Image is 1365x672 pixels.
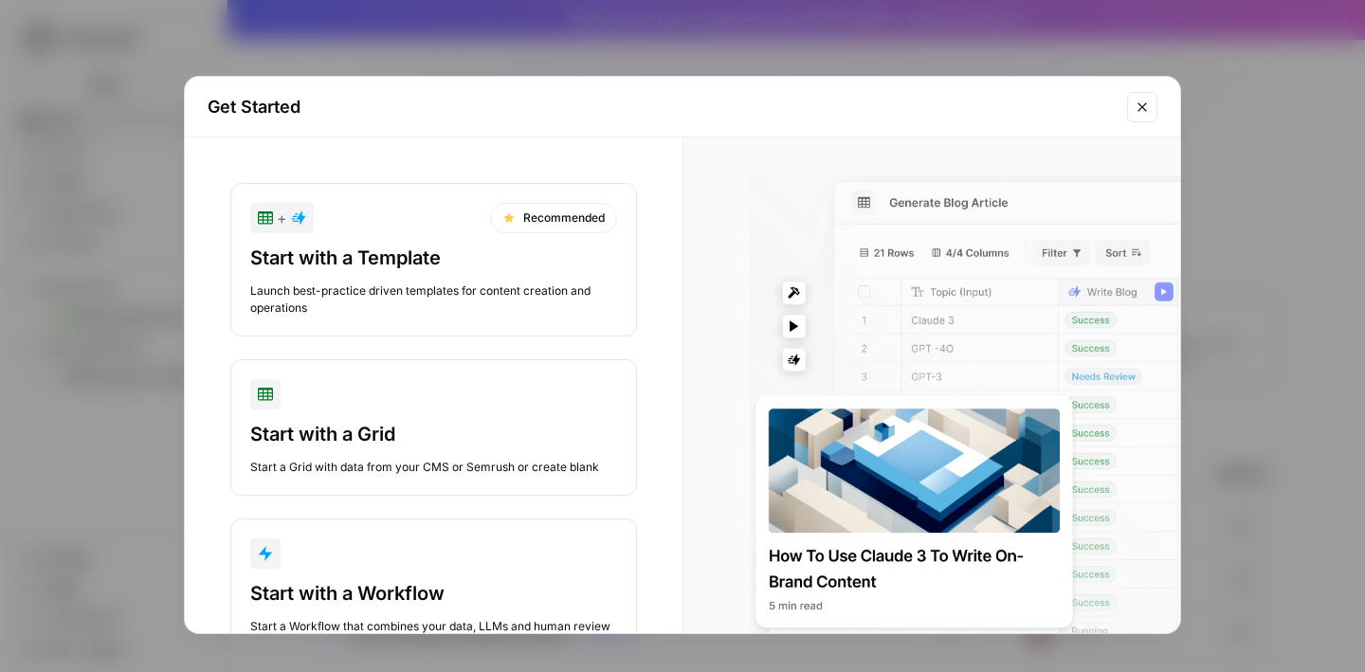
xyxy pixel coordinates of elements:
[208,94,1116,120] h2: Get Started
[230,518,637,655] button: Start with a WorkflowStart a Workflow that combines your data, LLMs and human review
[250,421,617,447] div: Start with a Grid
[1127,92,1157,122] button: Close modal
[250,580,617,607] div: Start with a Workflow
[258,207,306,229] div: +
[230,359,637,496] button: Start with a GridStart a Grid with data from your CMS or Semrush or create blank
[490,203,617,233] div: Recommended
[230,183,637,336] button: +RecommendedStart with a TemplateLaunch best-practice driven templates for content creation and o...
[250,245,617,271] div: Start with a Template
[250,282,617,317] div: Launch best-practice driven templates for content creation and operations
[250,618,617,635] div: Start a Workflow that combines your data, LLMs and human review
[250,459,617,476] div: Start a Grid with data from your CMS or Semrush or create blank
